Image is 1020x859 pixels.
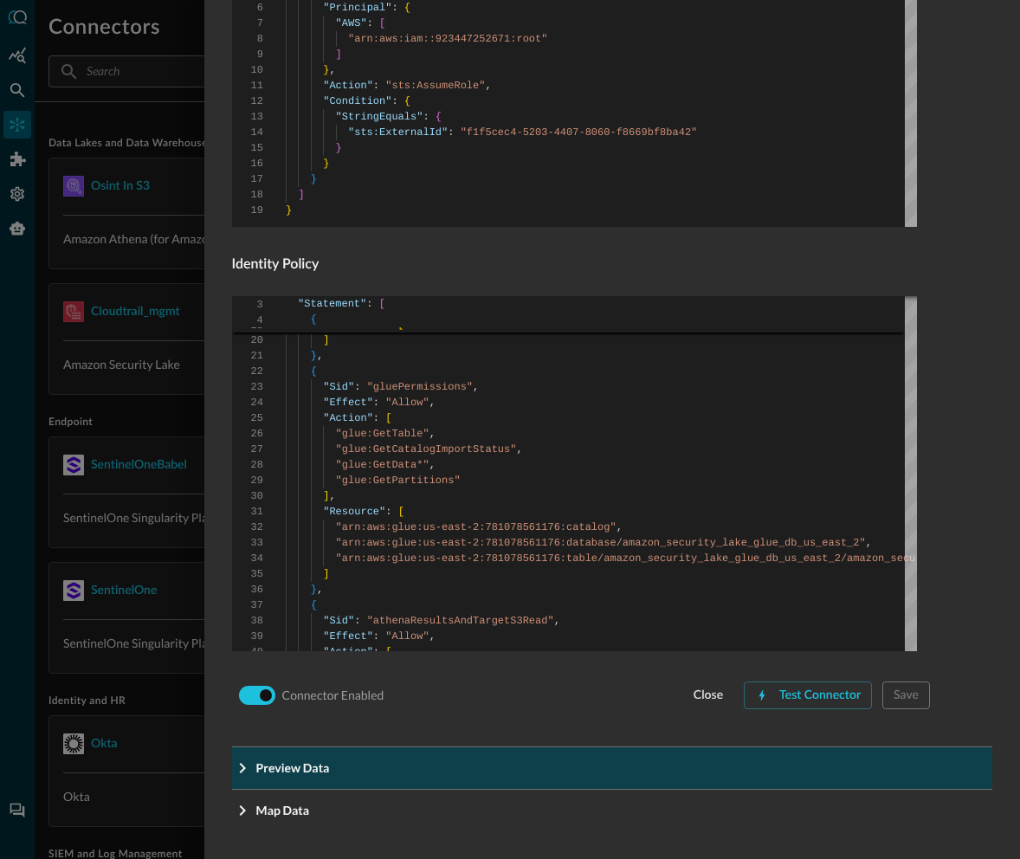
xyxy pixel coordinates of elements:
span: , [317,584,323,596]
span: "sts:AssumeRole" [385,80,485,92]
span: 3 [232,297,263,313]
div: 19 [232,203,263,218]
span: , [317,350,323,362]
div: 35 [232,566,263,582]
span: "StringEquals" [335,111,423,123]
div: 38 [232,613,263,629]
span: "Condition" [323,95,391,107]
div: 40 [232,644,263,660]
div: 32 [232,520,263,535]
span: { [310,365,316,378]
span: ] [298,189,304,201]
span: "Sid" [323,615,354,627]
div: 29 [232,473,263,488]
p: Preview Data [256,759,330,777]
span: : [372,80,378,92]
span: : [366,17,372,29]
span: { [403,95,410,107]
div: 14 [232,125,263,140]
span: [ [385,412,391,424]
span: { [403,2,410,14]
span: [ [379,298,385,310]
span: "arn:aws:glue:us-east-2:781078561176:catalog" [335,521,616,533]
span: : [366,298,372,310]
span: : [372,630,378,643]
span: : [372,397,378,409]
span: [ [397,319,403,331]
span: ] [323,568,329,580]
span: "glue:GetPartitions" [335,475,460,487]
div: 28 [232,457,263,473]
span: 4 [232,313,263,328]
button: Map Data [232,790,992,831]
div: 10 [232,62,263,78]
div: 21 [232,348,263,364]
p: Map Data [256,801,310,819]
span: : [385,319,391,331]
span: , [429,630,435,643]
div: 36 [232,582,263,597]
div: 9 [232,47,263,62]
span: : [391,2,397,14]
span: , [429,397,435,409]
span: : [372,412,378,424]
span: ] [323,490,329,502]
span: [ [379,17,385,29]
svg: Expand More [232,800,253,821]
div: 23 [232,379,263,395]
div: 31 [232,504,263,520]
span: on_security_lake_glue_db_us_east_2" [647,537,865,549]
span: "Resource" [323,319,385,331]
span: ] [323,334,329,346]
div: 39 [232,629,263,644]
button: close [683,681,733,709]
div: 33 [232,535,263,551]
div: 37 [232,597,263,613]
div: 20 [232,333,263,348]
div: Test Connector [779,685,861,707]
span: } [323,64,329,76]
span: "arn:aws:glue:us-east-2:781078561176:database/amaz [335,537,647,549]
span: "glue:GetCatalogImportStatus" [335,443,516,455]
div: 15 [232,140,263,156]
span: , [329,490,335,502]
span: "Resource" [323,506,385,518]
span: : [448,126,454,139]
span: , [865,537,871,549]
span: , [429,428,435,440]
span: "glue:GetTable" [335,428,429,440]
span: security_lake_glue_db_us_east_2/amazon_security_la [647,552,959,565]
h4: Identity Policy [232,255,930,275]
div: 12 [232,94,263,109]
span: "arn:aws:iam::923447252671:root" [348,33,547,45]
span: , [616,521,622,533]
div: 27 [232,442,263,457]
button: Test Connector [744,681,872,709]
div: 7 [232,16,263,31]
span: : [391,95,397,107]
div: 34 [232,551,263,566]
span: : [423,111,429,123]
span: "Effect" [323,397,373,409]
span: , [553,615,559,627]
span: "Action" [323,646,373,658]
span: : [372,646,378,658]
p: Connector Enabled [282,686,384,704]
div: 24 [232,395,263,410]
span: } [323,158,329,170]
span: : [385,506,391,518]
span: "gluePermissions" [366,381,472,393]
span: "athenaResultsAndTargetS3Read" [366,615,553,627]
div: 11 [232,78,263,94]
span: "sts:ExternalId" [348,126,448,139]
span: { [435,111,441,123]
span: "glue:GetData*" [335,459,429,471]
span: ] [335,48,341,61]
div: 18 [232,187,263,203]
span: , [329,64,335,76]
span: "f1f5cec4-5203-4407-8060-f8669bf8ba42" [460,126,697,139]
span: "Statement" [298,298,366,310]
span: : [354,381,360,393]
div: 13 [232,109,263,125]
span: "arn:aws:glue:us-east-2:781078561176:table/amazon_ [335,552,647,565]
